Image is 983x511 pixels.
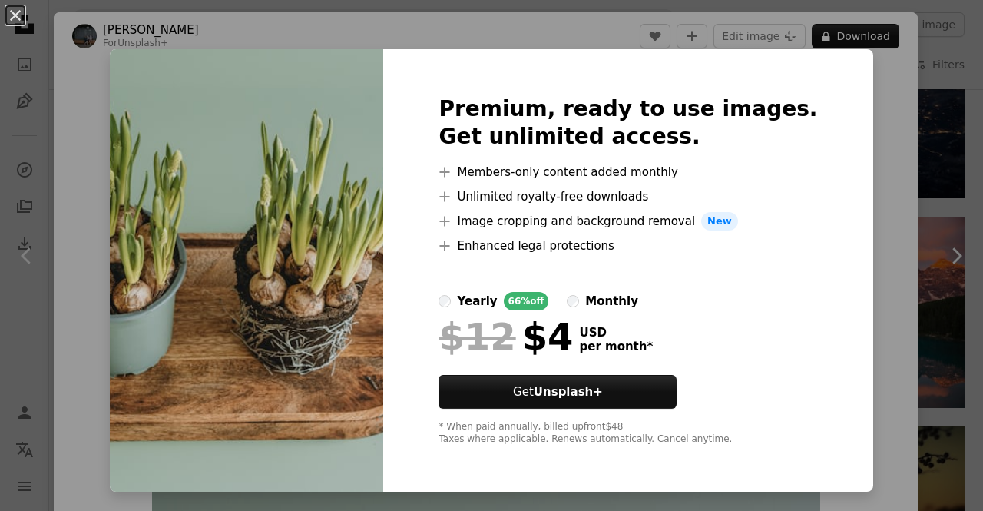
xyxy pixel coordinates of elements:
img: premium_photo-1676117273397-7d2ea1a0df84 [110,49,383,492]
span: USD [579,326,653,340]
div: monthly [585,292,638,310]
div: $4 [439,317,573,357]
div: yearly [457,292,497,310]
div: 66% off [504,292,549,310]
div: * When paid annually, billed upfront $48 Taxes where applicable. Renews automatically. Cancel any... [439,421,817,446]
strong: Unsplash+ [534,385,603,399]
button: GetUnsplash+ [439,375,677,409]
h2: Premium, ready to use images. Get unlimited access. [439,95,817,151]
li: Unlimited royalty-free downloads [439,187,817,206]
span: $12 [439,317,515,357]
li: Enhanced legal protections [439,237,817,255]
span: per month * [579,340,653,353]
li: Members-only content added monthly [439,163,817,181]
input: yearly66%off [439,295,451,307]
span: New [701,212,738,231]
input: monthly [567,295,579,307]
li: Image cropping and background removal [439,212,817,231]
